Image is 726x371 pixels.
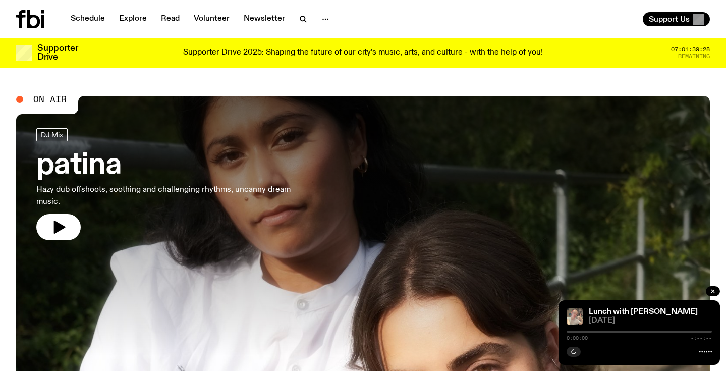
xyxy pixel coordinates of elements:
[238,12,291,26] a: Newsletter
[188,12,236,26] a: Volunteer
[65,12,111,26] a: Schedule
[678,54,710,59] span: Remaining
[589,317,712,325] span: [DATE]
[649,15,690,24] span: Support Us
[113,12,153,26] a: Explore
[36,151,295,180] h3: patina
[36,128,68,141] a: DJ Mix
[155,12,186,26] a: Read
[183,48,543,58] p: Supporter Drive 2025: Shaping the future of our city’s music, arts, and culture - with the help o...
[36,184,295,208] p: Hazy dub offshoots, soothing and challenging rhythms, uncanny dream music.
[41,131,63,138] span: DJ Mix
[671,47,710,52] span: 07:01:39:28
[567,336,588,341] span: 0:00:00
[691,336,712,341] span: -:--:--
[589,308,698,316] a: Lunch with [PERSON_NAME]
[33,95,67,104] span: On Air
[36,128,295,240] a: patinaHazy dub offshoots, soothing and challenging rhythms, uncanny dream music.
[643,12,710,26] button: Support Us
[37,44,78,62] h3: Supporter Drive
